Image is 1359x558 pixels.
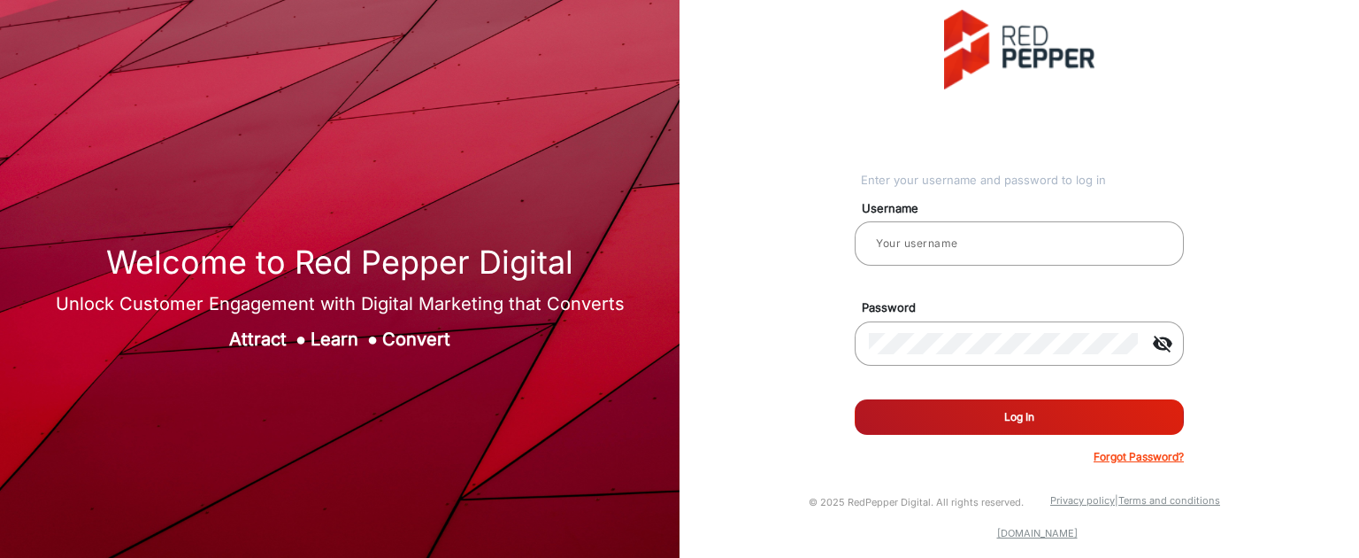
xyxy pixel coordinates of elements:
[1141,333,1184,354] mat-icon: visibility_off
[848,299,1204,317] mat-label: Password
[869,233,1170,254] input: Your username
[997,527,1078,539] a: [DOMAIN_NAME]
[56,244,625,282] h1: Welcome to Red Pepper Digital
[56,326,625,353] div: Attract Learn Convert
[855,399,1184,435] button: Log In
[1118,494,1220,507] a: Terms and conditions
[1115,494,1118,507] a: |
[56,291,625,317] div: Unlock Customer Engagement with Digital Marketing that Converts
[296,329,306,350] span: ●
[1050,494,1115,507] a: Privacy policy
[1094,449,1184,465] p: Forgot Password?
[861,172,1184,190] div: Enter your username and password to log in
[944,10,1094,89] img: vmg-logo
[367,329,378,350] span: ●
[809,496,1024,508] small: © 2025 RedPepper Digital. All rights reserved.
[848,200,1204,218] mat-label: Username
